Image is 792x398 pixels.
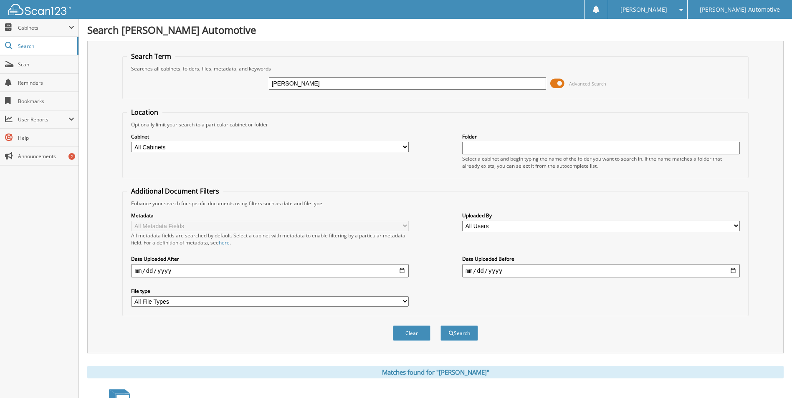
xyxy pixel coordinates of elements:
[18,43,73,50] span: Search
[131,287,409,295] label: File type
[700,7,780,12] span: [PERSON_NAME] Automotive
[131,133,409,140] label: Cabinet
[462,255,740,262] label: Date Uploaded Before
[68,153,75,160] div: 2
[127,200,744,207] div: Enhance your search for specific documents using filters such as date and file type.
[18,98,74,105] span: Bookmarks
[18,153,74,160] span: Announcements
[219,239,230,246] a: here
[127,186,223,196] legend: Additional Document Filters
[8,4,71,15] img: scan123-logo-white.svg
[131,212,409,219] label: Metadata
[127,65,744,72] div: Searches all cabinets, folders, files, metadata, and keywords
[127,52,175,61] legend: Search Term
[127,121,744,128] div: Optionally limit your search to a particular cabinet or folder
[620,7,667,12] span: [PERSON_NAME]
[131,255,409,262] label: Date Uploaded After
[569,81,606,87] span: Advanced Search
[440,325,478,341] button: Search
[462,264,740,277] input: end
[18,116,68,123] span: User Reports
[18,24,68,31] span: Cabinets
[131,232,409,246] div: All metadata fields are searched by default. Select a cabinet with metadata to enable filtering b...
[462,212,740,219] label: Uploaded By
[131,264,409,277] input: start
[87,23,784,37] h1: Search [PERSON_NAME] Automotive
[87,366,784,378] div: Matches found for "[PERSON_NAME]"
[18,79,74,86] span: Reminders
[462,133,740,140] label: Folder
[18,61,74,68] span: Scan
[18,134,74,141] span: Help
[462,155,740,169] div: Select a cabinet and begin typing the name of the folder you want to search in. If the name match...
[127,108,162,117] legend: Location
[393,325,430,341] button: Clear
